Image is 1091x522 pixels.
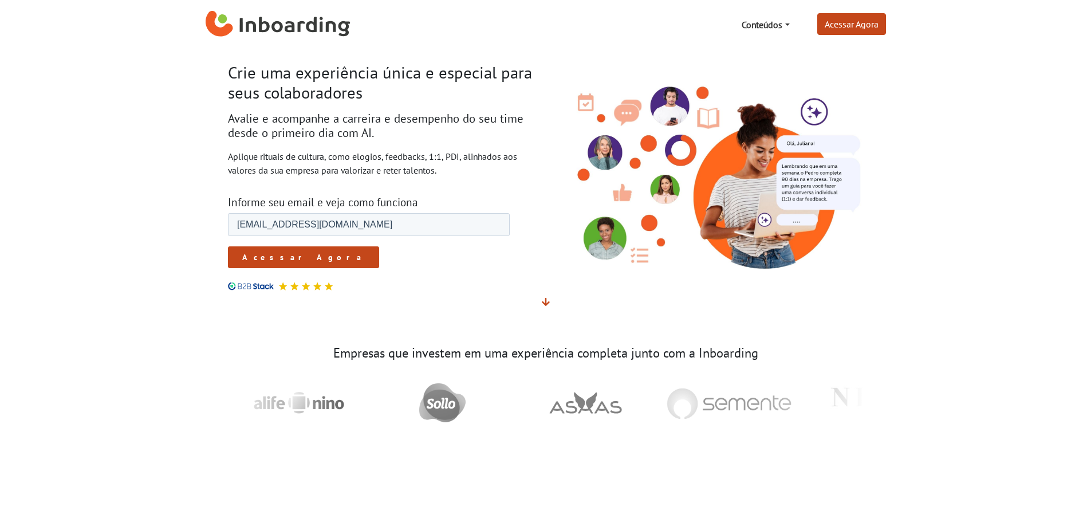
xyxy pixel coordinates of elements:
[278,282,287,291] img: Avaliação 5 estrelas no B2B Stack
[290,282,299,291] img: Avaliação 5 estrelas no B2B Stack
[228,346,864,361] h3: Empresas que investem em uma experiência completa junto com a Inboarding
[75,47,226,69] input: Acessar Agora
[737,13,794,36] a: Conteúdos
[652,378,795,428] img: Semente Negocios
[228,282,274,291] img: B2B Stack logo
[301,282,310,291] img: Avaliação 5 estrelas no B2B Stack
[324,282,333,291] img: Avaliação 5 estrelas no B2B Stack
[554,66,864,274] img: Inboarding - Rutuais de Cultura com Inteligência Ariticial. Feedback, conversas 1:1, PDI.
[228,213,510,268] iframe: Form 0
[228,112,537,140] h2: Avalie e acompanhe a carreira e desempenho do seu time desde o primeiro dia com AI.
[274,282,333,291] div: Avaliação 5 estrelas no B2B Stack
[313,282,322,291] img: Avaliação 5 estrelas no B2B Stack
[817,13,886,35] a: Acessar Agora
[534,383,625,423] img: Asaas
[228,195,537,209] h3: Informe seu email e veja como funciona
[228,150,537,177] p: Aplique rituais de cultura, como elogios, feedbacks, 1:1, PDI, alinhados aos valores da sua empre...
[233,374,354,431] img: Alife Nino
[542,296,550,308] span: Veja mais detalhes abaixo
[228,63,537,103] h1: Crie uma experiência única e especial para seus colaboradores
[206,5,350,45] a: Inboarding Home Page
[404,374,469,431] img: Sollo Brasil
[206,7,350,42] img: Inboarding Home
